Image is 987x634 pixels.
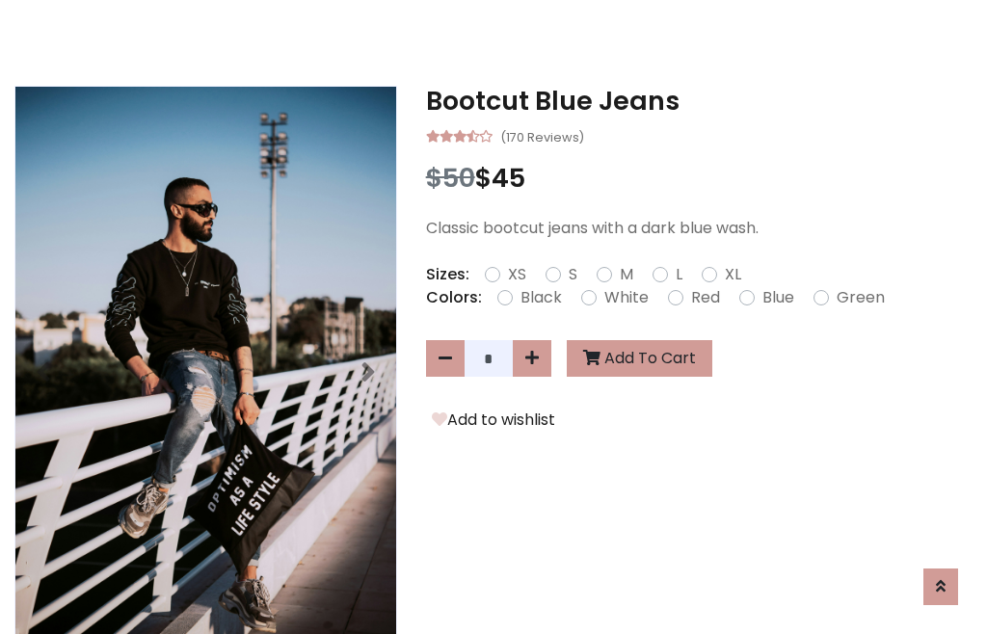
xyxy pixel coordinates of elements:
[676,263,682,286] label: L
[492,160,525,196] span: 45
[567,340,712,377] button: Add To Cart
[426,217,973,240] p: Classic bootcut jeans with a dark blue wash.
[426,86,973,117] h3: Bootcut Blue Jeans
[620,263,633,286] label: M
[500,124,584,147] small: (170 Reviews)
[426,160,475,196] span: $50
[508,263,526,286] label: XS
[762,286,794,309] label: Blue
[426,263,469,286] p: Sizes:
[426,163,973,194] h3: $
[691,286,720,309] label: Red
[520,286,562,309] label: Black
[604,286,649,309] label: White
[426,408,561,433] button: Add to wishlist
[725,263,741,286] label: XL
[569,263,577,286] label: S
[426,286,482,309] p: Colors:
[837,286,885,309] label: Green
